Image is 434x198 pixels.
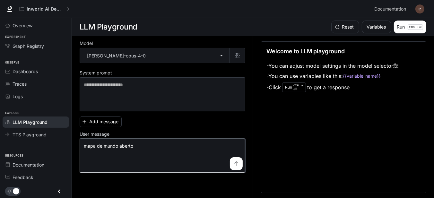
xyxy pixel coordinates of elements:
a: Dashboards [3,66,69,77]
li: - Click to get a response [266,81,398,93]
p: ⏎ [293,83,303,91]
span: TTS Playground [13,131,47,138]
p: Model [80,41,93,46]
a: TTS Playground [3,129,69,140]
button: Reset [331,21,359,33]
div: [PERSON_NAME]-opus-4-0 [80,48,230,63]
button: Add message [80,116,122,127]
button: Close drawer [52,185,66,198]
a: Logs [3,91,69,102]
a: Graph Registry [3,40,69,52]
button: All workspaces [17,3,73,15]
li: - You can use variables like this: [266,71,398,81]
a: Feedback [3,172,69,183]
p: ⏎ [408,24,423,30]
a: Documentation [3,159,69,170]
li: - You can adjust model settings in the model selector [266,61,398,71]
h1: LLM Playground [80,21,137,33]
button: User avatar [413,3,426,15]
span: Overview [13,22,32,29]
p: System prompt [80,71,112,75]
a: LLM Playground [3,116,69,128]
span: Documentation [13,161,44,168]
span: Traces [13,81,27,87]
code: {{variable_name}} [343,73,381,79]
span: Dashboards [13,68,38,75]
p: [PERSON_NAME]-opus-4-0 [87,52,146,59]
button: RunCTRL +⏎ [394,21,426,33]
p: Welcome to LLM playground [266,47,345,56]
a: Documentation [372,3,411,15]
img: User avatar [415,4,424,13]
div: Run [282,82,306,92]
span: Documentation [374,5,406,13]
button: Variables [362,21,391,33]
span: Graph Registry [13,43,44,49]
p: CTRL + [293,83,303,87]
a: Traces [3,78,69,90]
p: CTRL + [409,25,419,29]
span: Feedback [13,174,33,181]
a: Overview [3,20,69,31]
span: Logs [13,93,23,100]
span: Dark mode toggle [13,187,19,194]
p: User message [80,132,109,136]
p: Inworld AI Demos [27,6,63,12]
span: LLM Playground [13,119,48,125]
